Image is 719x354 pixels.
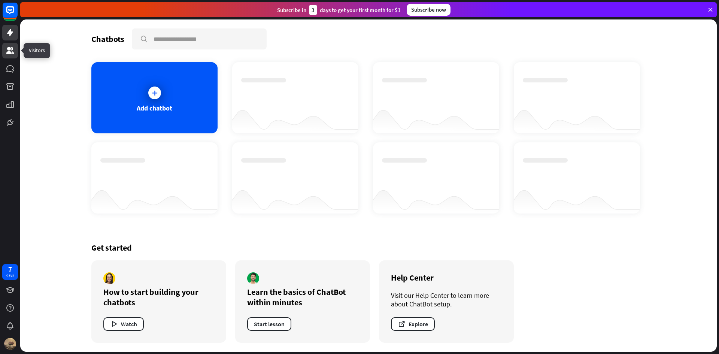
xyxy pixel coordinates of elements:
[103,287,214,308] div: How to start building your chatbots
[391,317,435,331] button: Explore
[6,3,28,25] button: Open LiveChat chat widget
[103,317,144,331] button: Watch
[309,5,317,15] div: 3
[137,104,172,112] div: Add chatbot
[247,287,358,308] div: Learn the basics of ChatBot within minutes
[6,273,14,278] div: days
[91,242,646,253] div: Get started
[391,272,502,283] div: Help Center
[277,5,401,15] div: Subscribe in days to get your first month for $1
[407,4,450,16] div: Subscribe now
[247,317,291,331] button: Start lesson
[103,272,115,284] img: author
[91,34,124,44] div: Chatbots
[247,272,259,284] img: author
[2,264,18,280] a: 7 days
[391,291,502,308] div: Visit our Help Center to learn more about ChatBot setup.
[8,266,12,273] div: 7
